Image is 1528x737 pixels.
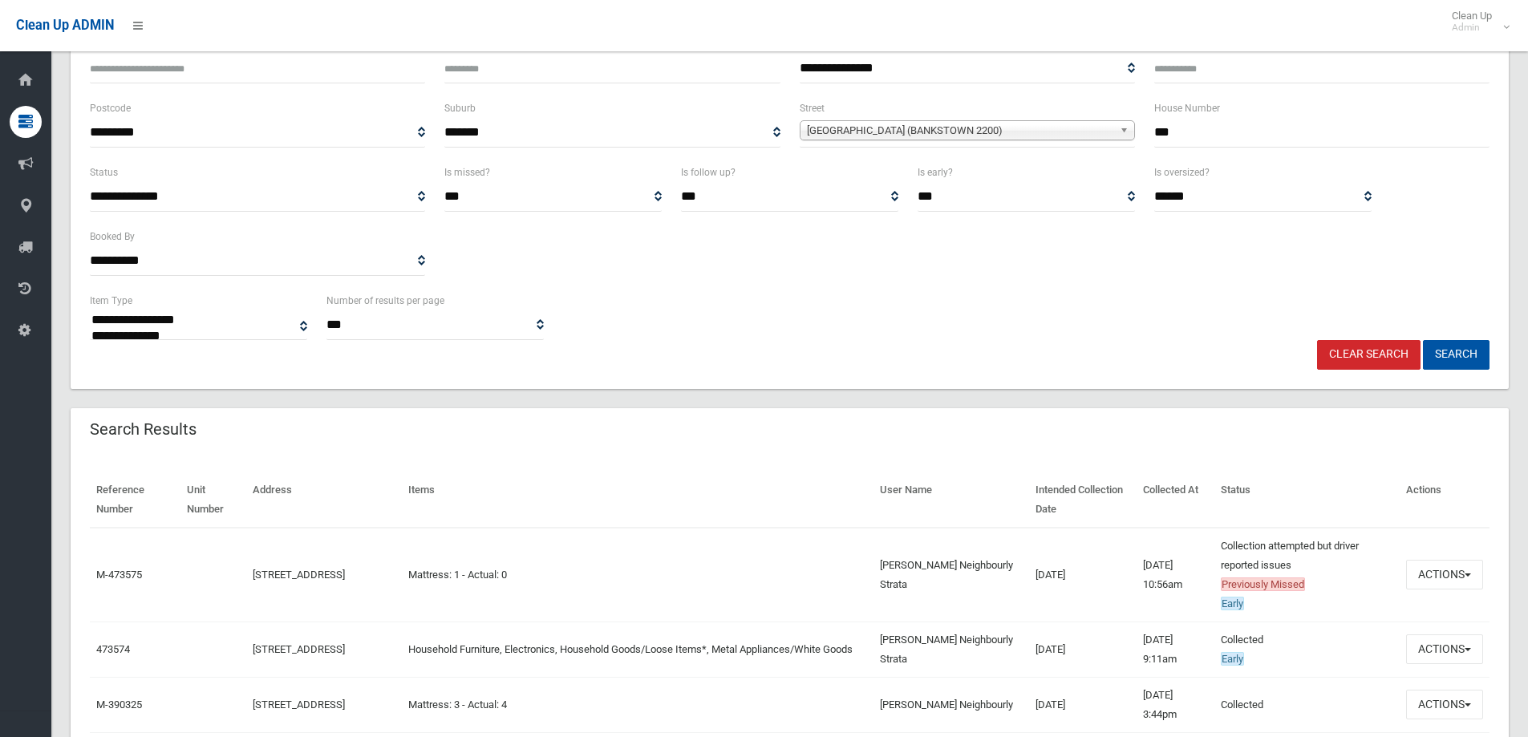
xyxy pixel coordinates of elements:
[1137,622,1214,677] td: [DATE] 9:11am
[1029,472,1137,528] th: Intended Collection Date
[90,228,135,245] label: Booked By
[873,472,1029,528] th: User Name
[1154,99,1220,117] label: House Number
[96,643,130,655] a: 473574
[444,164,490,181] label: Is missed?
[402,528,873,622] td: Mattress: 1 - Actual: 0
[1214,622,1400,677] td: Collected
[873,677,1029,732] td: [PERSON_NAME] Neighbourly
[1029,677,1137,732] td: [DATE]
[1221,652,1244,666] span: Early
[1221,597,1244,610] span: Early
[253,699,345,711] a: [STREET_ADDRESS]
[16,18,114,33] span: Clean Up ADMIN
[807,121,1113,140] span: [GEOGRAPHIC_DATA] (BANKSTOWN 2200)
[71,414,216,445] header: Search Results
[1029,622,1137,677] td: [DATE]
[90,99,131,117] label: Postcode
[1406,634,1483,664] button: Actions
[1317,340,1421,370] a: Clear Search
[1400,472,1489,528] th: Actions
[1214,677,1400,732] td: Collected
[253,569,345,581] a: [STREET_ADDRESS]
[180,472,246,528] th: Unit Number
[1214,472,1400,528] th: Status
[1029,528,1137,622] td: [DATE]
[873,528,1029,622] td: [PERSON_NAME] Neighbourly Strata
[681,164,736,181] label: Is follow up?
[96,699,142,711] a: M-390325
[444,99,476,117] label: Suburb
[90,164,118,181] label: Status
[1137,472,1214,528] th: Collected At
[90,292,132,310] label: Item Type
[402,622,873,677] td: Household Furniture, Electronics, Household Goods/Loose Items*, Metal Appliances/White Goods
[246,472,401,528] th: Address
[918,164,953,181] label: Is early?
[1423,340,1489,370] button: Search
[1221,577,1305,591] span: Previously Missed
[1406,690,1483,719] button: Actions
[1154,164,1210,181] label: Is oversized?
[96,569,142,581] a: M-473575
[1137,528,1214,622] td: [DATE] 10:56am
[402,472,873,528] th: Items
[326,292,444,310] label: Number of results per page
[1137,677,1214,732] td: [DATE] 3:44pm
[90,472,180,528] th: Reference Number
[1452,22,1492,34] small: Admin
[253,643,345,655] a: [STREET_ADDRESS]
[1444,10,1508,34] span: Clean Up
[1214,528,1400,622] td: Collection attempted but driver reported issues
[800,99,825,117] label: Street
[873,622,1029,677] td: [PERSON_NAME] Neighbourly Strata
[402,677,873,732] td: Mattress: 3 - Actual: 4
[1406,560,1483,589] button: Actions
